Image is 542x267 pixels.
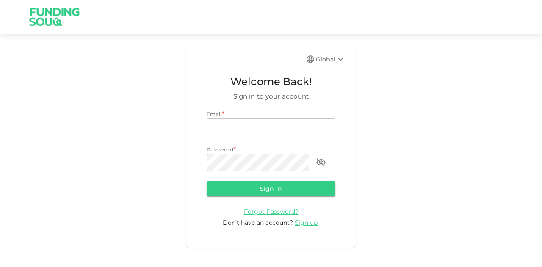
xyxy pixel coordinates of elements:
div: Global [316,54,346,64]
span: Password [207,146,233,153]
input: password [207,154,309,171]
span: Don’t have an account? [223,219,293,226]
span: Welcome Back! [207,74,335,90]
button: Sign in [207,181,335,196]
span: Sign in to your account [207,91,335,102]
input: email [207,118,335,135]
span: Sign up [295,219,318,226]
span: Forgot Password? [244,208,299,215]
a: Forgot Password? [244,207,299,215]
span: Email [207,111,222,117]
